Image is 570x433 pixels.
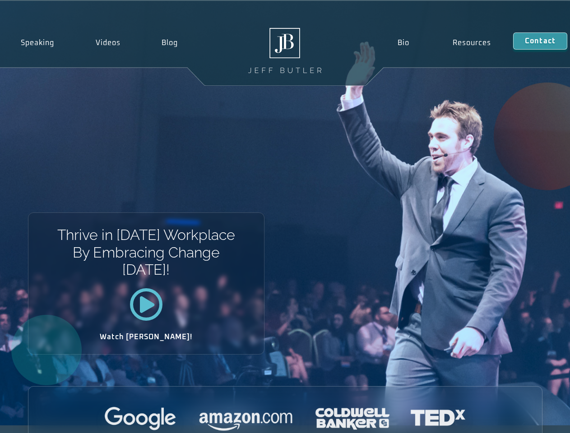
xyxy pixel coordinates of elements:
h2: Watch [PERSON_NAME]! [60,333,232,341]
h1: Thrive in [DATE] Workplace By Embracing Change [DATE]! [56,226,236,278]
span: Contact [525,37,556,45]
nav: Menu [375,32,513,53]
a: Contact [513,32,567,50]
a: Videos [75,32,141,53]
a: Resources [431,32,513,53]
a: Bio [375,32,431,53]
a: Blog [141,32,199,53]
